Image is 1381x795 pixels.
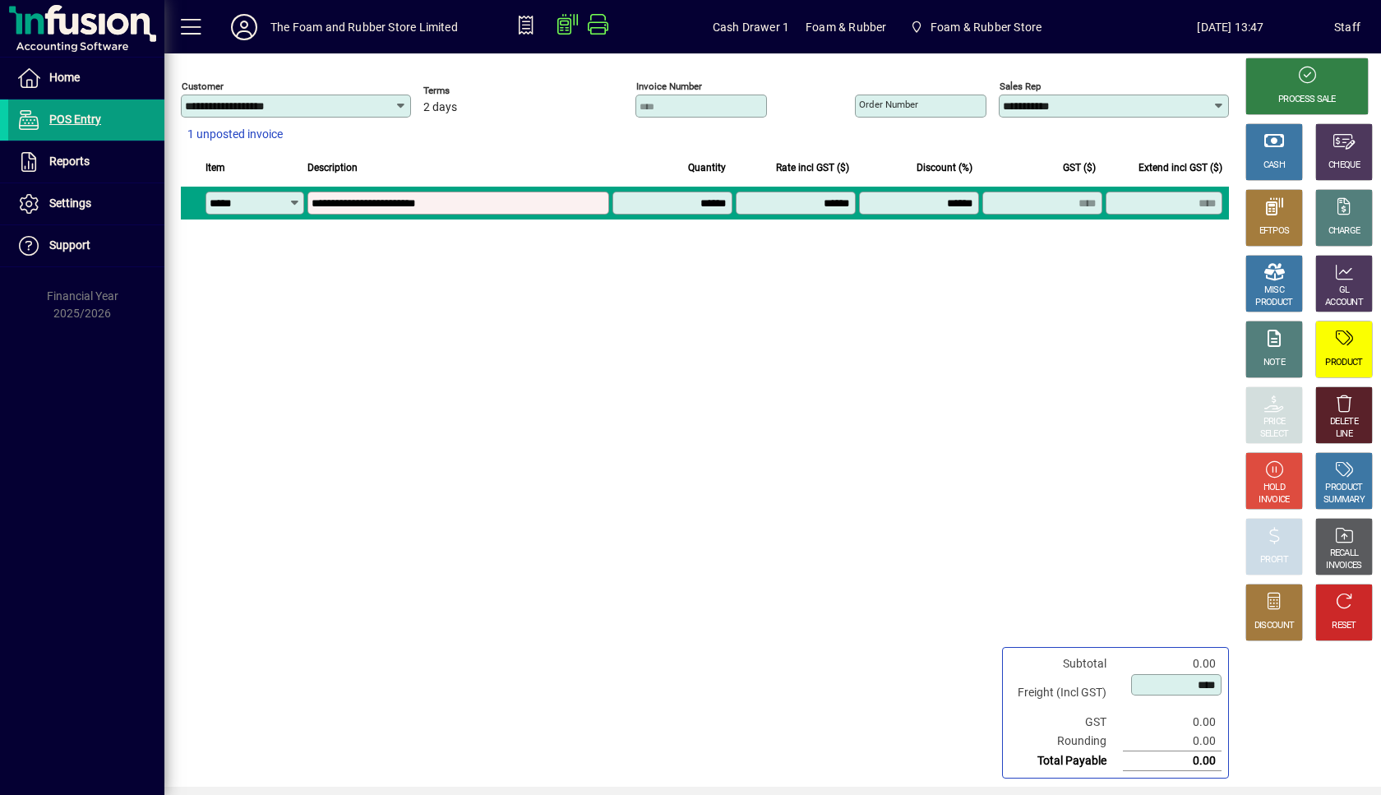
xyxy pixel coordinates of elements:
span: POS Entry [49,113,101,126]
td: Total Payable [1009,751,1123,771]
div: PROCESS SALE [1278,94,1336,106]
div: The Foam and Rubber Store Limited [270,14,458,40]
div: RESET [1332,620,1356,632]
span: Terms [423,86,522,96]
div: INVOICES [1326,560,1361,572]
div: EFTPOS [1259,225,1290,238]
span: Foam & Rubber [806,14,886,40]
span: [DATE] 13:47 [1127,14,1334,40]
span: Cash Drawer 1 [713,14,789,40]
td: Rounding [1009,732,1123,751]
div: INVOICE [1259,494,1289,506]
button: Profile [218,12,270,42]
span: Reports [49,155,90,168]
span: 1 unposted invoice [187,126,283,143]
div: LINE [1336,428,1352,441]
div: SUMMARY [1323,494,1365,506]
span: Quantity [688,159,726,177]
td: 0.00 [1123,751,1222,771]
mat-label: Invoice number [636,81,702,92]
div: Staff [1334,14,1360,40]
div: PRODUCT [1325,482,1362,494]
mat-label: Sales rep [1000,81,1041,92]
div: CHEQUE [1328,159,1360,172]
span: Support [49,238,90,252]
span: 2 days [423,101,457,114]
span: Home [49,71,80,84]
span: GST ($) [1063,159,1096,177]
div: DISCOUNT [1254,620,1294,632]
div: GL [1339,284,1350,297]
div: PROFIT [1260,554,1288,566]
mat-label: Customer [182,81,224,92]
div: ACCOUNT [1325,297,1363,309]
span: Discount (%) [917,159,972,177]
span: Rate incl GST ($) [776,159,849,177]
span: Description [307,159,358,177]
div: RECALL [1330,548,1359,560]
td: 0.00 [1123,713,1222,732]
div: CHARGE [1328,225,1360,238]
td: Subtotal [1009,654,1123,673]
a: Home [8,58,164,99]
div: PRODUCT [1255,297,1292,309]
mat-label: Order number [859,99,918,110]
a: Settings [8,183,164,224]
td: 0.00 [1123,732,1222,751]
div: SELECT [1260,428,1289,441]
span: Item [206,159,225,177]
td: 0.00 [1123,654,1222,673]
span: Extend incl GST ($) [1139,159,1222,177]
td: GST [1009,713,1123,732]
span: Foam & Rubber Store [903,12,1048,42]
td: Freight (Incl GST) [1009,673,1123,713]
button: 1 unposted invoice [181,120,289,150]
span: Settings [49,196,91,210]
a: Support [8,225,164,266]
div: PRICE [1263,416,1286,428]
div: DELETE [1330,416,1358,428]
div: CASH [1263,159,1285,172]
span: Foam & Rubber Store [931,14,1042,40]
div: HOLD [1263,482,1285,494]
div: NOTE [1263,357,1285,369]
div: PRODUCT [1325,357,1362,369]
div: MISC [1264,284,1284,297]
a: Reports [8,141,164,183]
